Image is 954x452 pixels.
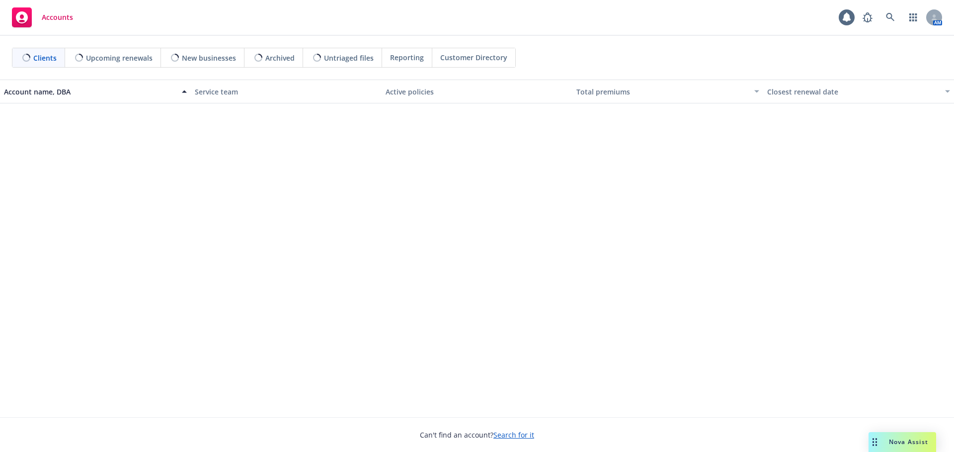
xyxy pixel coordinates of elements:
span: Can't find an account? [420,430,534,440]
button: Active policies [382,80,572,103]
a: Report a Bug [858,7,877,27]
span: Reporting [390,52,424,63]
button: Closest renewal date [763,80,954,103]
span: Clients [33,53,57,63]
div: Closest renewal date [767,87,939,97]
div: Account name, DBA [4,87,176,97]
a: Search [880,7,900,27]
span: New businesses [182,53,236,63]
button: Nova Assist [869,432,936,452]
button: Service team [191,80,382,103]
a: Accounts [8,3,77,31]
span: Nova Assist [889,438,928,446]
span: Customer Directory [440,52,507,63]
span: Accounts [42,13,73,21]
div: Active policies [386,87,568,97]
span: Upcoming renewals [86,53,153,63]
div: Service team [195,87,378,97]
a: Switch app [903,7,923,27]
span: Archived [265,53,295,63]
span: Untriaged files [324,53,374,63]
div: Total premiums [576,87,748,97]
button: Total premiums [572,80,763,103]
div: Drag to move [869,432,881,452]
a: Search for it [493,430,534,440]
